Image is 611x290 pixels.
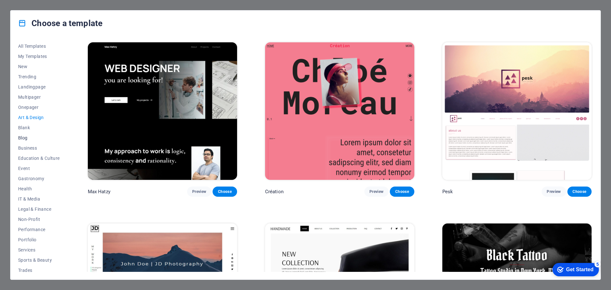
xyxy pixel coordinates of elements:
span: Business [18,145,60,151]
span: Event [18,166,60,171]
span: My Templates [18,54,60,59]
span: Preview [192,189,206,194]
p: Pesk [442,188,453,195]
span: Blank [18,125,60,130]
button: Gastronomy [18,173,60,184]
img: Création [265,42,414,180]
button: IT & Media [18,194,60,204]
button: Multipager [18,92,60,102]
span: Choose [218,189,232,194]
button: Trades [18,265,60,275]
button: Blank [18,123,60,133]
button: New [18,61,60,72]
span: Trending [18,74,60,79]
button: Portfolio [18,235,60,245]
button: My Templates [18,51,60,61]
button: Education & Culture [18,153,60,163]
span: Preview [369,189,383,194]
button: Legal & Finance [18,204,60,214]
p: Création [265,188,284,195]
button: Landingpage [18,82,60,92]
p: Max Hatzy [88,188,110,195]
span: Trades [18,268,60,273]
span: Gastronomy [18,176,60,181]
button: Preview [187,187,211,197]
span: Non-Profit [18,217,60,222]
span: Health [18,186,60,191]
span: Services [18,247,60,252]
span: Sports & Beauty [18,258,60,263]
button: Art & Design [18,112,60,123]
button: Choose [213,187,237,197]
button: Non-Profit [18,214,60,224]
span: Landingpage [18,84,60,89]
button: Health [18,184,60,194]
button: Sports & Beauty [18,255,60,265]
span: All Templates [18,44,60,49]
span: Education & Culture [18,156,60,161]
span: New [18,64,60,69]
button: Performance [18,224,60,235]
span: Onepager [18,105,60,110]
button: Event [18,163,60,173]
span: IT & Media [18,196,60,202]
h4: Choose a template [18,18,102,28]
img: Max Hatzy [88,42,237,180]
div: Get Started 5 items remaining, 0% complete [5,3,52,17]
button: Preview [542,187,566,197]
button: Blog [18,133,60,143]
button: Business [18,143,60,153]
span: Legal & Finance [18,207,60,212]
button: Choose [390,187,414,197]
img: Pesk [442,42,592,180]
span: Choose [572,189,586,194]
button: Preview [364,187,389,197]
span: Choose [395,189,409,194]
span: Portfolio [18,237,60,242]
button: All Templates [18,41,60,51]
span: Art & Design [18,115,60,120]
div: 5 [47,1,53,8]
span: Multipager [18,95,60,100]
button: Onepager [18,102,60,112]
button: Choose [567,187,592,197]
button: Trending [18,72,60,82]
span: Blog [18,135,60,140]
span: Preview [547,189,561,194]
div: Get Started [19,7,46,13]
span: Performance [18,227,60,232]
button: Services [18,245,60,255]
